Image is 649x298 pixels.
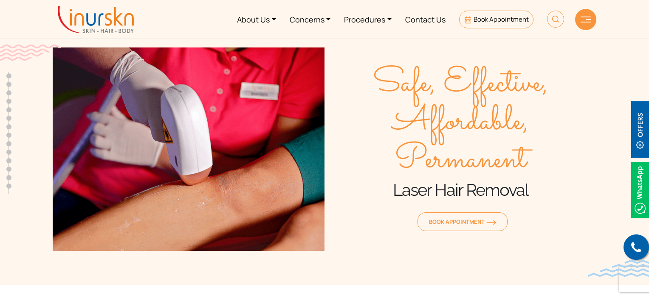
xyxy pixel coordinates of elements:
[283,3,338,35] a: Concerns
[581,17,591,22] img: hamLine.svg
[324,65,596,179] span: Safe, Effective, Affordable, Permanent
[474,15,529,24] span: Book Appointment
[324,179,596,201] h1: Laser Hair Removal
[230,3,283,35] a: About Us
[429,218,496,226] span: Book Appointment
[588,260,649,277] img: bluewave
[631,184,649,194] a: Whatsappicon
[631,162,649,218] img: Whatsappicon
[337,3,398,35] a: Procedures
[459,11,533,28] a: Book Appointment
[631,101,649,158] img: offerBt
[547,11,564,28] img: HeaderSearch
[398,3,452,35] a: Contact Us
[58,6,134,33] img: inurskn-logo
[487,220,496,225] img: orange-arrow
[418,212,508,231] a: Book Appointmentorange-arrow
